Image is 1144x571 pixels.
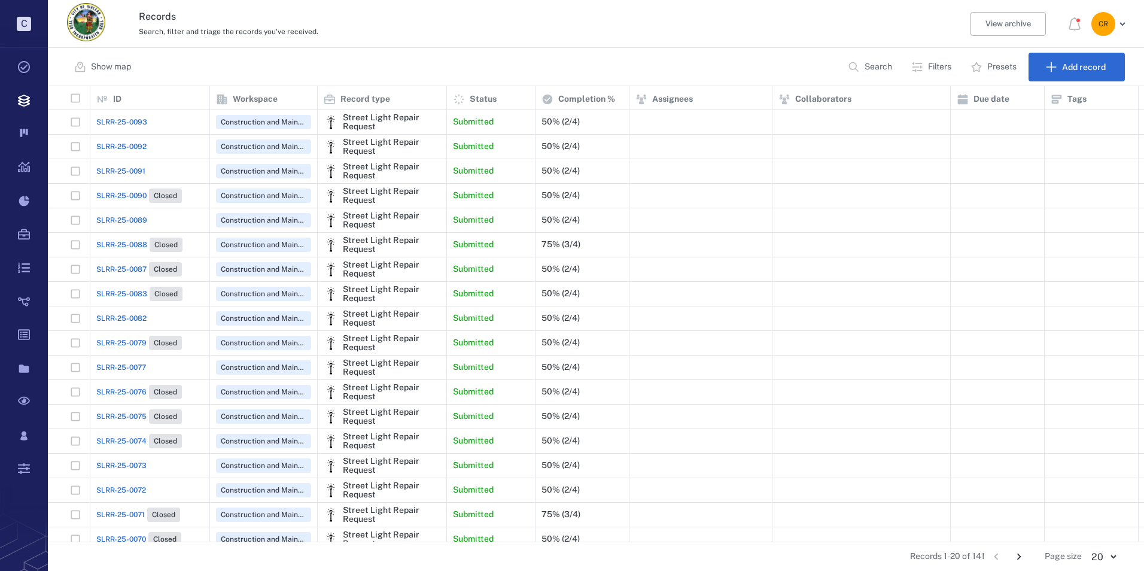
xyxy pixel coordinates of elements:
[96,239,147,250] span: SLRR-25-0088
[343,187,440,205] div: Street Light Repair Request
[324,139,338,154] img: icon Street Light Repair Request
[218,534,309,545] span: Construction and Maintenance
[324,434,338,448] img: icon Street Light Repair Request
[96,385,182,399] a: SLRR-25-0076Closed
[96,215,147,226] a: SLRR-25-0089
[343,334,440,353] div: Street Light Repair Request
[541,436,580,445] div: 50% (2/4)
[152,289,180,299] span: Closed
[218,215,309,226] span: Construction and Maintenance
[541,412,580,421] div: 50% (2/4)
[1029,53,1125,81] button: Add record
[541,265,580,274] div: 50% (2/4)
[324,189,338,203] img: icon Street Light Repair Request
[324,238,338,252] div: Street Light Repair Request
[96,362,146,373] span: SLRR-25-0077
[151,338,179,348] span: Closed
[67,3,105,45] a: Go home
[324,164,338,178] div: Street Light Repair Request
[96,190,147,201] span: SLRR-25-0090
[218,485,309,496] span: Construction and Maintenance
[324,385,338,399] img: icon Street Light Repair Request
[96,287,182,301] a: SLRR-25-0083Closed
[113,93,121,105] p: ID
[150,510,178,520] span: Closed
[453,190,494,202] p: Submitted
[343,408,440,426] div: Street Light Repair Request
[795,93,851,105] p: Collaborators
[987,61,1017,73] p: Presets
[453,214,494,226] p: Submitted
[96,338,147,348] span: SLRR-25-0079
[218,240,309,250] span: Construction and Maintenance
[218,510,309,520] span: Construction and Maintenance
[1009,547,1029,566] button: Go to next page
[470,93,497,105] p: Status
[218,338,309,348] span: Construction and Maintenance
[218,191,309,201] span: Construction and Maintenance
[1091,12,1115,36] div: C R
[151,387,179,397] span: Closed
[324,483,338,497] div: Street Light Repair Request
[541,387,580,396] div: 50% (2/4)
[96,485,146,496] a: SLRR-25-0072
[963,53,1026,81] button: Presets
[453,509,494,521] p: Submitted
[928,61,951,73] p: Filters
[541,289,580,298] div: 50% (2/4)
[324,262,338,277] img: icon Street Light Repair Request
[324,336,338,350] div: Street Light Repair Request
[453,484,494,496] p: Submitted
[96,534,146,545] span: SLRR-25-0070
[324,213,338,227] img: icon Street Light Repair Request
[324,434,338,448] div: Street Light Repair Request
[453,263,494,275] p: Submitted
[324,532,338,546] div: Street Light Repair Request
[139,28,318,36] span: Search, filter and triage the records you've received.
[324,483,338,497] img: icon Street Light Repair Request
[541,314,580,323] div: 50% (2/4)
[96,166,145,177] span: SLRR-25-0091
[343,285,440,303] div: Street Light Repair Request
[973,93,1009,105] p: Due date
[67,53,141,81] button: Show map
[343,359,440,377] div: Street Light Repair Request
[324,385,338,399] div: Street Light Repair Request
[17,17,31,31] p: C
[541,215,580,224] div: 50% (2/4)
[970,12,1046,36] button: View archive
[453,288,494,300] p: Submitted
[96,288,147,299] span: SLRR-25-0083
[96,117,147,127] a: SLRR-25-0093
[218,117,309,127] span: Construction and Maintenance
[453,362,494,373] p: Submitted
[218,412,309,422] span: Construction and Maintenance
[453,435,494,447] p: Submitted
[453,312,494,324] p: Submitted
[453,116,494,128] p: Submitted
[218,142,309,152] span: Construction and Maintenance
[96,238,182,252] a: SLRR-25-0088Closed
[324,139,338,154] div: Street Light Repair Request
[96,387,147,397] span: SLRR-25-0076
[541,166,580,175] div: 50% (2/4)
[541,240,580,249] div: 75% (3/4)
[96,189,182,203] a: SLRR-25-0090Closed
[541,363,580,372] div: 50% (2/4)
[324,238,338,252] img: icon Street Light Repair Request
[96,313,147,324] a: SLRR-25-0082
[1082,550,1125,564] div: 20
[218,436,309,447] span: Construction and Maintenance
[343,162,440,181] div: Street Light Repair Request
[652,93,693,105] p: Assignees
[343,383,440,402] div: Street Light Repair Request
[96,460,147,471] a: SLRR-25-0073
[453,165,494,177] p: Submitted
[453,533,494,545] p: Submitted
[324,115,338,129] img: icon Street Light Repair Request
[67,3,105,41] img: City of Hialeah logo
[541,534,580,543] div: 50% (2/4)
[343,530,440,549] div: Street Light Repair Request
